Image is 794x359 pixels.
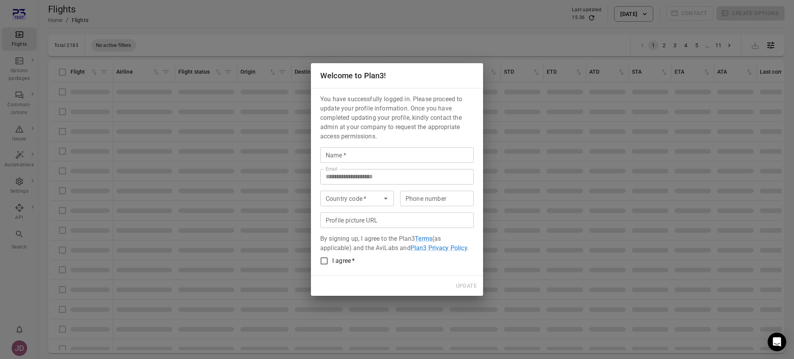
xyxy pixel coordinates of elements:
[768,333,786,351] div: Open Intercom Messenger
[320,95,474,141] p: You have successfully logged in. Please proceed to update your profile information. Once you have...
[380,193,391,204] button: Open
[415,235,432,242] a: Terms
[320,234,474,253] p: By signing up, I agree to the Plan3 (as applicable) and the AviLabs and .
[326,166,338,172] label: Email
[332,257,351,264] span: I agree
[311,63,483,88] h2: Welcome to Plan3!
[411,244,467,252] a: Plan3 Privacy Policy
